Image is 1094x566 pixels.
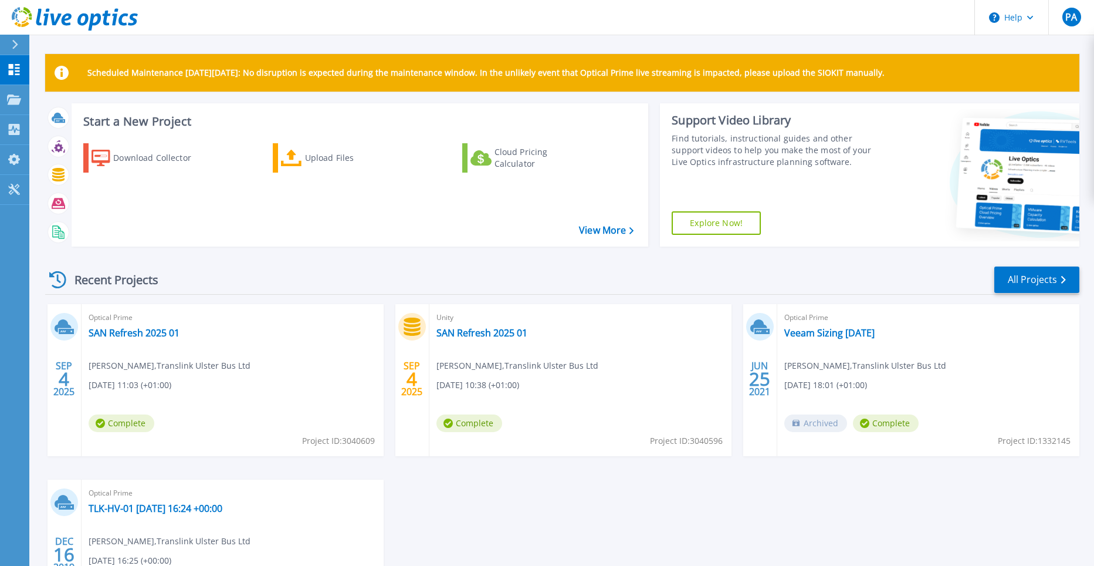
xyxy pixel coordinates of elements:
[89,535,250,548] span: [PERSON_NAME] , Translink Ulster Bus Ltd
[53,550,74,560] span: 16
[784,311,1072,324] span: Optical Prime
[784,359,946,372] span: [PERSON_NAME] , Translink Ulster Bus Ltd
[650,434,723,447] span: Project ID: 3040596
[436,311,724,324] span: Unity
[436,359,598,372] span: [PERSON_NAME] , Translink Ulster Bus Ltd
[113,146,207,170] div: Download Collector
[784,415,847,432] span: Archived
[436,327,527,339] a: SAN Refresh 2025 01
[748,358,771,400] div: JUN 2021
[305,146,399,170] div: Upload Files
[462,143,593,173] a: Cloud Pricing Calculator
[45,265,174,294] div: Recent Projects
[89,327,179,339] a: SAN Refresh 2025 01
[83,143,214,173] a: Download Collector
[89,359,250,372] span: [PERSON_NAME] , Translink Ulster Bus Ltd
[59,374,69,384] span: 4
[749,374,770,384] span: 25
[672,133,885,168] div: Find tutorials, instructional guides and other support videos to help you make the most of your L...
[436,415,502,432] span: Complete
[89,311,377,324] span: Optical Prime
[87,68,885,78] p: Scheduled Maintenance [DATE][DATE]: No disruption is expected during the maintenance window. In t...
[494,146,588,170] div: Cloud Pricing Calculator
[998,434,1071,447] span: Project ID: 1332145
[89,379,171,392] span: [DATE] 11:03 (+01:00)
[302,434,375,447] span: Project ID: 3040609
[672,113,885,128] div: Support Video Library
[407,374,417,384] span: 4
[784,379,867,392] span: [DATE] 18:01 (+01:00)
[672,211,761,235] a: Explore Now!
[1065,12,1077,22] span: PA
[436,379,519,392] span: [DATE] 10:38 (+01:00)
[89,503,222,514] a: TLK-HV-01 [DATE] 16:24 +00:00
[784,327,875,339] a: Veeam Sizing [DATE]
[853,415,919,432] span: Complete
[273,143,404,173] a: Upload Files
[994,267,1079,293] a: All Projects
[53,358,75,400] div: SEP 2025
[401,358,423,400] div: SEP 2025
[89,415,154,432] span: Complete
[89,487,377,500] span: Optical Prime
[83,115,633,128] h3: Start a New Project
[579,225,634,236] a: View More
